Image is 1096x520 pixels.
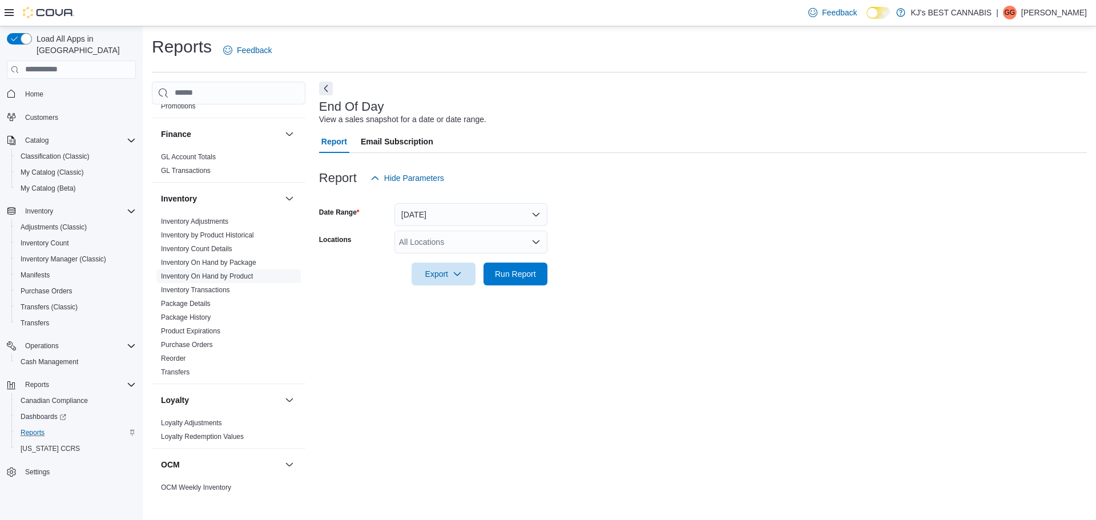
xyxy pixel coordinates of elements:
p: | [996,6,998,19]
span: GG [1005,6,1016,19]
a: Promotions [161,102,196,110]
button: Finance [283,127,296,141]
h3: Finance [161,128,191,140]
a: Inventory On Hand by Package [161,259,256,267]
button: Customers [2,109,140,126]
a: Product Expirations [161,327,220,335]
span: Package Details [161,299,211,308]
span: [US_STATE] CCRS [21,444,80,453]
button: My Catalog (Beta) [11,180,140,196]
h3: Report [319,171,357,185]
span: Report [321,130,347,153]
button: Inventory [283,192,296,205]
span: Classification (Classic) [16,150,136,163]
label: Locations [319,235,352,244]
span: Promotions [161,102,196,111]
button: My Catalog (Classic) [11,164,140,180]
button: Next [319,82,333,95]
span: Loyalty Redemption Values [161,432,244,441]
span: GL Transactions [161,166,211,175]
a: Purchase Orders [161,341,213,349]
a: Reports [16,426,49,440]
span: Inventory Transactions [161,285,230,295]
a: My Catalog (Beta) [16,182,80,195]
span: GL Account Totals [161,152,216,162]
button: OCM [283,458,296,471]
button: Hide Parameters [366,167,449,190]
span: Settings [21,465,136,479]
a: Dashboards [11,409,140,425]
h3: OCM [161,459,180,470]
nav: Complex example [7,81,136,510]
span: Feedback [237,45,272,56]
span: Manifests [16,268,136,282]
span: Home [21,87,136,101]
a: Feedback [219,39,276,62]
button: Inventory Count [11,235,140,251]
span: Manifests [21,271,50,280]
span: Inventory Adjustments [161,217,228,226]
span: Customers [25,113,58,122]
span: Adjustments (Classic) [16,220,136,234]
span: Transfers (Classic) [16,300,136,314]
span: Dashboards [21,412,66,421]
button: Export [412,263,476,285]
button: Manifests [11,267,140,283]
span: Hide Parameters [384,172,444,184]
span: Dashboards [16,410,136,424]
p: KJ's BEST CANNABIS [911,6,992,19]
div: Gurvinder Gurvinder [1003,6,1017,19]
span: Reorder [161,354,186,363]
span: Reports [21,378,136,392]
p: [PERSON_NAME] [1021,6,1087,19]
span: Transfers [21,319,49,328]
a: Settings [21,465,54,479]
span: Purchase Orders [16,284,136,298]
input: Dark Mode [867,7,890,19]
span: Inventory Manager (Classic) [21,255,106,264]
span: Feedback [822,7,857,18]
button: Transfers [11,315,140,331]
button: Classification (Classic) [11,148,140,164]
span: Transfers [16,316,136,330]
span: Settings [25,467,50,477]
img: Cova [23,7,74,18]
a: GL Transactions [161,167,211,175]
a: Inventory Count Details [161,245,232,253]
span: Home [25,90,43,99]
button: [US_STATE] CCRS [11,441,140,457]
button: Settings [2,463,140,480]
a: Package Details [161,300,211,308]
span: OCM Weekly Inventory [161,483,231,492]
a: Home [21,87,48,101]
a: Manifests [16,268,54,282]
button: Loyalty [283,393,296,407]
a: [US_STATE] CCRS [16,442,84,455]
a: Purchase Orders [16,284,77,298]
a: Cash Management [16,355,83,369]
span: Export [418,263,469,285]
span: Product Expirations [161,326,220,336]
a: Customers [21,111,63,124]
button: Purchase Orders [11,283,140,299]
h3: Loyalty [161,394,189,406]
a: Reorder [161,354,186,362]
span: Catalog [25,136,49,145]
span: My Catalog (Classic) [21,168,84,177]
span: Load All Apps in [GEOGRAPHIC_DATA] [32,33,136,56]
span: Customers [21,110,136,124]
span: Washington CCRS [16,442,136,455]
a: Transfers [161,368,190,376]
span: Cash Management [21,357,78,366]
span: Purchase Orders [21,287,72,296]
div: Finance [152,150,305,182]
span: Reports [16,426,136,440]
a: Inventory Transactions [161,286,230,294]
a: Transfers (Classic) [16,300,82,314]
button: [DATE] [394,203,547,226]
span: My Catalog (Beta) [21,184,76,193]
span: Cash Management [16,355,136,369]
a: OCM Weekly Inventory [161,483,231,491]
button: Finance [161,128,280,140]
span: My Catalog (Classic) [16,166,136,179]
